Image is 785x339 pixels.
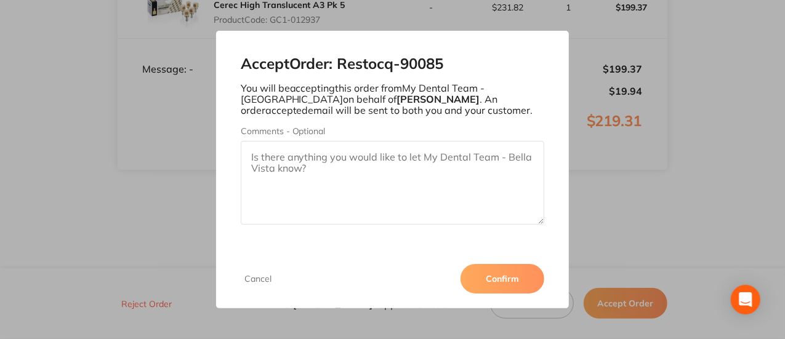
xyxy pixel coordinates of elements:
[241,82,545,116] p: You will be accepting this order from My Dental Team - [GEOGRAPHIC_DATA] on behalf of . An order ...
[461,264,544,293] button: Confirm
[241,126,545,136] label: Comments - Optional
[397,93,480,105] b: [PERSON_NAME]
[731,285,760,314] div: Open Intercom Messenger
[241,55,545,73] h2: Accept Order: Restocq- 90085
[241,273,275,284] button: Cancel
